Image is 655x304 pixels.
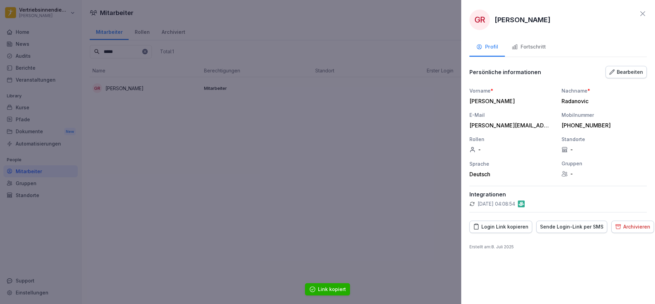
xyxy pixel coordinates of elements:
button: Login Link kopieren [469,221,532,233]
button: Sende Login-Link per SMS [536,221,607,233]
button: Fortschritt [505,38,553,57]
button: Profil [469,38,505,57]
div: Sprache [469,160,555,167]
div: Profil [476,43,498,51]
div: - [562,146,647,153]
div: Radanovic [562,98,643,105]
div: Bearbeiten [609,68,643,76]
div: Login Link kopieren [473,223,528,231]
div: Standorte [562,136,647,143]
p: Persönliche informationen [469,69,541,75]
p: [PERSON_NAME] [495,15,551,25]
div: Deutsch [469,171,555,178]
button: Bearbeiten [606,66,647,78]
p: [DATE] 04:08:54 [478,201,515,207]
div: Gruppen [562,160,647,167]
div: - [469,146,555,153]
div: Rollen [469,136,555,143]
p: Integrationen [469,191,647,198]
div: Link kopiert [318,286,346,293]
button: Archivieren [611,221,654,233]
div: E-Mail [469,111,555,119]
div: [PERSON_NAME][EMAIL_ADDRESS][DOMAIN_NAME] [469,122,551,129]
div: [PERSON_NAME] [469,98,551,105]
div: Nachname [562,87,647,94]
div: Mobilnummer [562,111,647,119]
div: Sende Login-Link per SMS [540,223,603,231]
div: - [562,170,647,177]
div: Vorname [469,87,555,94]
div: GR [469,10,490,30]
div: Fortschritt [512,43,546,51]
p: Erstellt am : 8. Juli 2025 [469,244,647,250]
div: Archivieren [615,223,650,231]
img: gastromatic.png [518,201,525,207]
div: [PHONE_NUMBER] [562,122,643,129]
